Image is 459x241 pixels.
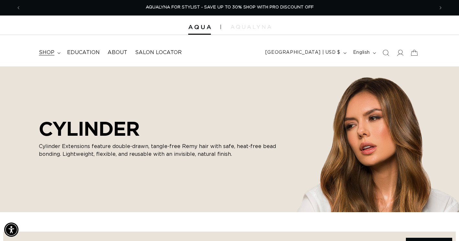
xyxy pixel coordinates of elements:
button: English [349,47,379,59]
span: [GEOGRAPHIC_DATA] | USD $ [265,49,340,56]
button: Previous announcement [11,2,26,14]
span: Education [67,49,100,56]
div: Accessibility Menu [4,223,18,237]
span: Salon Locator [135,49,182,56]
img: Aqua Hair Extensions [188,25,211,29]
span: About [108,49,127,56]
summary: shop [35,45,63,60]
iframe: Chat Widget [427,210,459,241]
a: About [104,45,131,60]
summary: Search [379,46,393,60]
img: aqualyna.com [231,25,271,29]
h2: CYLINDER [39,117,285,140]
p: Cylinder Extensions feature double-drawn, tangle-free Remy hair with safe, heat-free bead bonding... [39,143,285,158]
span: shop [39,49,54,56]
span: English [353,49,370,56]
button: Next announcement [433,2,448,14]
span: AQUALYNA FOR STYLIST - SAVE UP TO 30% SHOP WITH PRO DISCOUNT OFF [146,5,314,9]
button: [GEOGRAPHIC_DATA] | USD $ [261,47,349,59]
a: Salon Locator [131,45,186,60]
a: Education [63,45,104,60]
